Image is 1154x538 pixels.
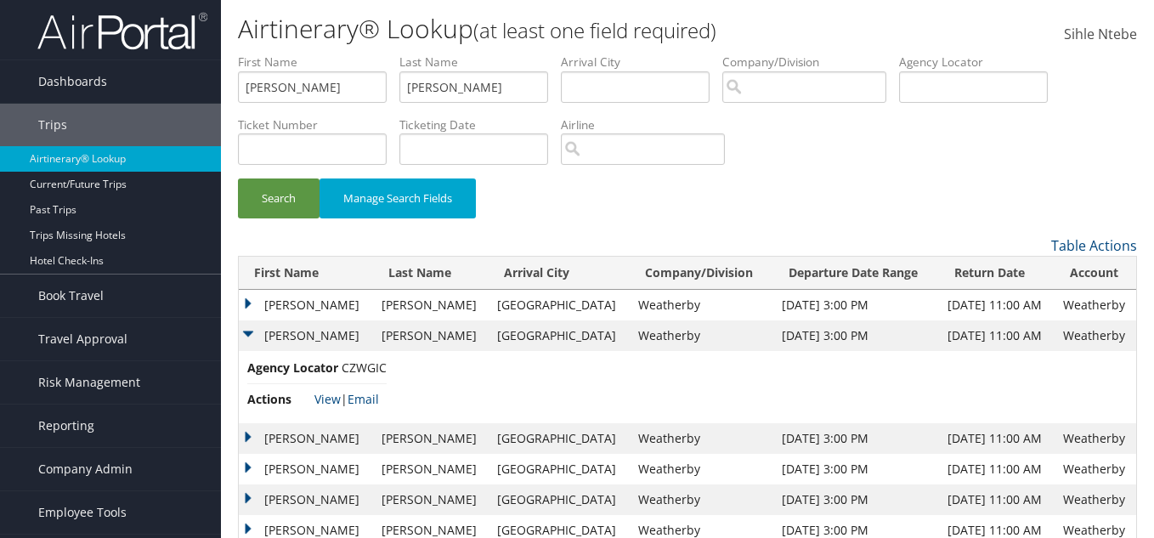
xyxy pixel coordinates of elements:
[489,290,630,320] td: [GEOGRAPHIC_DATA]
[939,454,1055,484] td: [DATE] 11:00 AM
[314,391,341,407] a: View
[773,423,939,454] td: [DATE] 3:00 PM
[239,257,373,290] th: First Name: activate to sort column ascending
[373,290,489,320] td: [PERSON_NAME]
[773,320,939,351] td: [DATE] 3:00 PM
[1055,257,1136,290] th: Account: activate to sort column ascending
[38,361,140,404] span: Risk Management
[939,320,1055,351] td: [DATE] 11:00 AM
[38,60,107,103] span: Dashboards
[342,360,387,376] span: CZWGIC
[38,318,127,360] span: Travel Approval
[238,178,320,218] button: Search
[38,104,67,146] span: Trips
[37,11,207,51] img: airportal-logo.png
[489,423,630,454] td: [GEOGRAPHIC_DATA]
[561,54,722,71] label: Arrival City
[38,491,127,534] span: Employee Tools
[939,484,1055,515] td: [DATE] 11:00 AM
[238,54,399,71] label: First Name
[773,454,939,484] td: [DATE] 3:00 PM
[38,275,104,317] span: Book Travel
[630,484,773,515] td: Weatherby
[489,454,630,484] td: [GEOGRAPHIC_DATA]
[722,54,899,71] label: Company/Division
[247,359,338,377] span: Agency Locator
[38,405,94,447] span: Reporting
[1055,454,1136,484] td: Weatherby
[348,391,379,407] a: Email
[630,320,773,351] td: Weatherby
[239,290,373,320] td: [PERSON_NAME]
[1055,423,1136,454] td: Weatherby
[899,54,1061,71] label: Agency Locator
[630,290,773,320] td: Weatherby
[1064,8,1137,61] a: Sihle Ntebe
[489,484,630,515] td: [GEOGRAPHIC_DATA]
[773,257,939,290] th: Departure Date Range: activate to sort column ascending
[939,257,1055,290] th: Return Date: activate to sort column ascending
[1055,290,1136,320] td: Weatherby
[473,16,716,44] small: (at least one field required)
[239,423,373,454] td: [PERSON_NAME]
[939,423,1055,454] td: [DATE] 11:00 AM
[373,423,489,454] td: [PERSON_NAME]
[399,116,561,133] label: Ticketing Date
[239,454,373,484] td: [PERSON_NAME]
[489,257,630,290] th: Arrival City: activate to sort column ascending
[1055,320,1136,351] td: Weatherby
[939,290,1055,320] td: [DATE] 11:00 AM
[630,257,773,290] th: Company/Division
[373,257,489,290] th: Last Name: activate to sort column ascending
[373,484,489,515] td: [PERSON_NAME]
[38,448,133,490] span: Company Admin
[238,11,837,47] h1: Airtinerary® Lookup
[630,423,773,454] td: Weatherby
[238,116,399,133] label: Ticket Number
[489,320,630,351] td: [GEOGRAPHIC_DATA]
[314,391,379,407] span: |
[247,390,311,409] span: Actions
[320,178,476,218] button: Manage Search Fields
[1051,236,1137,255] a: Table Actions
[239,484,373,515] td: [PERSON_NAME]
[373,454,489,484] td: [PERSON_NAME]
[630,454,773,484] td: Weatherby
[373,320,489,351] td: [PERSON_NAME]
[773,290,939,320] td: [DATE] 3:00 PM
[1055,484,1136,515] td: Weatherby
[561,116,738,133] label: Airline
[1064,25,1137,43] span: Sihle Ntebe
[399,54,561,71] label: Last Name
[773,484,939,515] td: [DATE] 3:00 PM
[239,320,373,351] td: [PERSON_NAME]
